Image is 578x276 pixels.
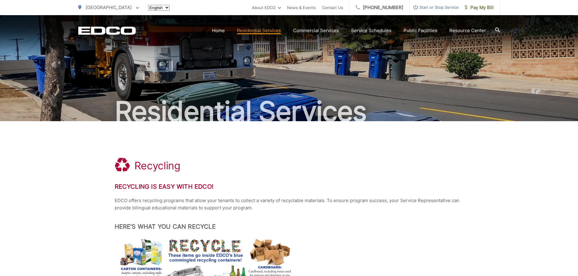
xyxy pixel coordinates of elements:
[115,183,214,190] strong: Recycling is Easy with EDCO!
[148,5,170,11] select: Select a language
[115,223,464,230] h2: Here’s What You Can Recycle
[78,26,136,35] a: EDCD logo. Return to the homepage.
[115,197,464,211] p: EDCO offers recycling programs that allow your tenants to collect a variety of recyclable materia...
[212,27,225,34] a: Home
[465,4,494,11] span: Pay My Bill
[293,27,339,34] a: Commercial Services
[237,27,281,34] a: Residential Services
[78,96,500,127] h2: Residential Services
[287,4,316,11] a: News & Events
[449,27,486,34] a: Resource Center
[404,27,437,34] a: Public Facilities
[322,4,343,11] a: Contact Us
[252,4,281,11] a: About EDCO
[86,5,132,10] span: [GEOGRAPHIC_DATA]
[351,27,391,34] a: Service Schedules
[134,160,181,172] h1: Recycling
